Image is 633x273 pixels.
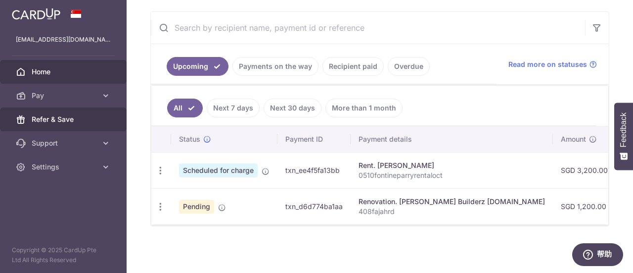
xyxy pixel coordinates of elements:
td: txn_d6d774ba1aa [277,188,351,224]
div: Rent. [PERSON_NAME] [359,161,545,170]
button: Feedback - Show survey [614,103,633,170]
a: Payments on the way [232,57,318,76]
td: txn_ee4f5fa13bb [277,152,351,188]
p: 0510fontineparryrentaloct [359,170,545,180]
td: SGD 3,200.00 [553,152,616,188]
span: Feedback [619,112,628,147]
span: Read more on statuses [508,59,587,69]
span: Settings [32,162,97,172]
a: Upcoming [167,57,228,76]
a: Next 7 days [207,99,260,117]
span: Pay [32,91,97,101]
a: Next 30 days [264,99,321,117]
td: SGD 1,200.00 [553,188,616,224]
a: Recipient paid [322,57,384,76]
span: Refer & Save [32,114,97,124]
div: Renovation. [PERSON_NAME] Builderz [DOMAIN_NAME] [359,197,545,207]
input: Search by recipient name, payment id or reference [151,12,585,44]
th: Payment ID [277,126,351,152]
iframe: 打开一个小组件，您可以在其中找到更多信息 [572,243,623,268]
a: More than 1 month [325,99,403,117]
p: [EMAIL_ADDRESS][DOMAIN_NAME] [16,35,111,45]
span: Amount [561,134,586,144]
img: CardUp [12,8,60,20]
span: Home [32,67,97,77]
a: Overdue [388,57,430,76]
a: All [167,99,203,117]
th: Payment details [351,126,553,152]
span: Pending [179,200,214,214]
span: Scheduled for charge [179,164,258,177]
p: 408fajahrd [359,207,545,217]
span: Status [179,134,200,144]
span: Support [32,138,97,148]
a: Read more on statuses [508,59,597,69]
